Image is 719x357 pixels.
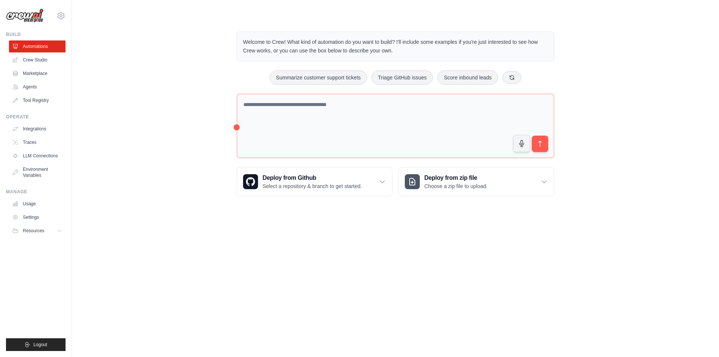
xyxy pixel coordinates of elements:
[437,70,498,85] button: Score inbound leads
[9,225,66,237] button: Resources
[23,228,44,234] span: Resources
[9,136,66,148] a: Traces
[9,94,66,106] a: Tool Registry
[9,150,66,162] a: LLM Connections
[6,31,66,37] div: Build
[270,70,367,85] button: Summarize customer support tickets
[263,173,362,182] h3: Deploy from Github
[6,338,66,351] button: Logout
[6,9,43,23] img: Logo
[33,342,47,348] span: Logout
[424,182,488,190] p: Choose a zip file to upload.
[9,40,66,52] a: Automations
[6,114,66,120] div: Operate
[6,189,66,195] div: Manage
[243,38,548,55] p: Welcome to Crew! What kind of automation do you want to build? I'll include some examples if you'...
[9,211,66,223] a: Settings
[9,163,66,181] a: Environment Variables
[424,173,488,182] h3: Deploy from zip file
[9,67,66,79] a: Marketplace
[263,182,362,190] p: Select a repository & branch to get started.
[9,54,66,66] a: Crew Studio
[371,70,433,85] button: Triage GitHub issues
[9,123,66,135] a: Integrations
[9,81,66,93] a: Agents
[9,198,66,210] a: Usage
